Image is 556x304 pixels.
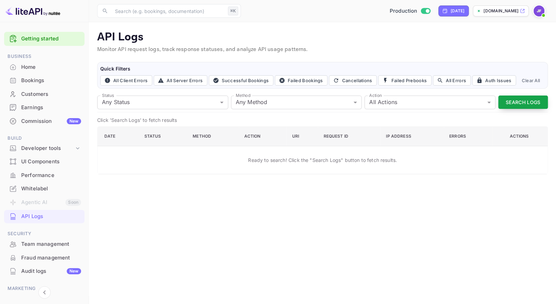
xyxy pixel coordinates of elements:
[21,35,81,43] a: Getting started
[231,96,362,109] div: Any Method
[239,126,287,146] th: Action
[472,75,516,86] button: Auth Issues
[4,285,85,292] span: Marketing
[100,65,545,73] h6: Quick Filters
[4,182,85,195] a: Whitelabel
[4,32,85,46] div: Getting started
[492,126,547,146] th: Actions
[286,126,318,146] th: URI
[275,75,328,86] button: Failed Bookings
[21,295,81,303] div: Promo codes
[4,265,85,277] a: Audit logsNew
[139,126,188,146] th: Status
[450,8,464,14] div: [DATE]
[21,267,81,275] div: Audit logs
[369,92,382,98] label: Action
[4,210,85,223] a: API Logs
[4,238,85,250] a: Team management
[97,96,228,109] div: Any Status
[21,104,81,112] div: Earnings
[4,115,85,128] div: CommissionNew
[5,5,60,16] img: LiteAPI logo
[4,251,85,264] a: Fraud management
[4,74,85,87] a: Bookings
[21,213,81,220] div: API Logs
[519,75,543,86] button: Clear All
[318,126,380,146] th: Request ID
[433,75,471,86] button: All Errors
[102,92,114,98] label: Status
[38,286,51,299] button: Collapse navigation
[21,90,81,98] div: Customers
[97,46,548,54] p: Monitor API request logs, track response statuses, and analyze API usage patterns.
[498,96,548,109] button: Search Logs
[248,156,397,164] p: Ready to search! Click the "Search Logs" button to fetch results.
[4,238,85,251] div: Team management
[21,117,81,125] div: Commission
[154,75,207,86] button: All Server Errors
[4,169,85,182] div: Performance
[533,5,544,16] img: Jenny Frimer
[4,115,85,127] a: CommissionNew
[98,126,139,146] th: Date
[4,155,85,168] a: UI Components
[4,135,85,142] span: Build
[4,61,85,74] div: Home
[4,53,85,60] span: Business
[378,75,431,86] button: Failed Prebooks
[21,158,81,166] div: UI Components
[21,63,81,71] div: Home
[444,126,492,146] th: Errors
[111,4,225,18] input: Search (e.g. bookings, documentation)
[4,61,85,73] a: Home
[21,254,81,262] div: Fraud management
[21,77,81,85] div: Bookings
[329,75,377,86] button: Cancellations
[4,142,85,154] div: Developer tools
[209,75,273,86] button: Successful Bookings
[4,210,85,223] div: API Logs
[228,7,238,15] div: ⌘K
[4,265,85,278] div: Audit logsNew
[483,8,518,14] p: [DOMAIN_NAME]
[4,88,85,100] a: Customers
[67,118,81,124] div: New
[236,92,250,98] label: Method
[4,169,85,181] a: Performance
[4,230,85,238] span: Security
[97,116,548,124] p: Click 'Search Logs' to fetch results
[390,7,417,15] span: Production
[21,144,74,152] div: Developer tools
[380,126,444,146] th: IP Address
[4,88,85,101] div: Customers
[387,7,433,15] div: Switch to Sandbox mode
[67,268,81,274] div: New
[21,240,81,248] div: Team management
[97,30,548,44] p: API Logs
[21,172,81,179] div: Performance
[364,96,495,109] div: All Actions
[21,185,81,193] div: Whitelabel
[4,101,85,114] a: Earnings
[100,75,152,86] button: All Client Errors
[187,126,238,146] th: Method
